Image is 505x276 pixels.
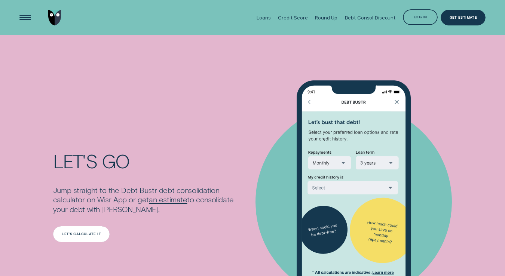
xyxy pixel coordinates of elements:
[149,195,187,204] a: an estimate
[315,15,337,21] div: Round Up
[53,226,250,242] a: LET'S CALCULATE IT
[345,15,395,21] div: Debt Consol Discount
[403,9,438,25] button: Log in
[53,151,250,170] h2: Let's Go
[53,185,250,214] p: Jump straight to the Debt Bustr debt consolidation calculator on Wisr App or get to consolidate y...
[17,10,33,25] button: Open Menu
[257,15,270,21] div: Loans
[278,15,307,21] div: Credit Score
[441,10,486,25] a: Get Estimate
[48,10,61,25] img: Wisr
[62,233,101,236] div: LET'S CALCULATE IT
